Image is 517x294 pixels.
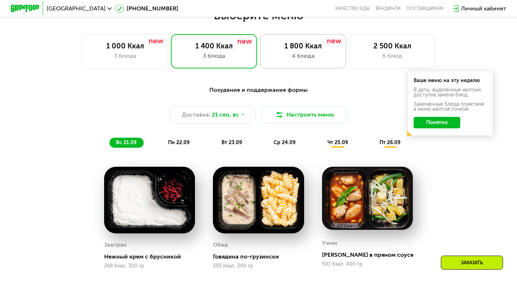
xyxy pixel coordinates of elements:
div: 3 блюда [178,52,250,60]
div: Заказать [441,256,503,270]
div: 1 800 Ккал [267,42,339,50]
div: Личный кабинет [461,4,506,13]
div: 6 блюд [357,52,428,60]
span: [GEOGRAPHIC_DATA] [47,6,106,11]
div: Обед [213,240,228,250]
div: 501 Ккал, 400 гр [322,261,413,267]
span: ср 24.09 [274,139,295,146]
span: 21 сен, вс [212,110,239,119]
a: [PHONE_NUMBER] [115,4,178,13]
div: 3 блюда [89,52,160,60]
div: 593 Ккал, 340 гр [213,263,304,269]
div: Похудение и поддержание формы [46,86,471,95]
div: Ваше меню на эту неделю [414,78,487,83]
span: вс 21.09 [116,139,136,146]
a: Качество еды [335,6,370,11]
div: 4 блюда [267,52,339,60]
div: Завтрак [104,240,127,250]
div: 2 500 Ккал [357,42,428,50]
div: Заменённые блюда пометили в меню жёлтой точкой. [414,102,487,112]
a: Вендинги [376,6,401,11]
div: 268 Ккал, 300 гр [104,263,195,269]
div: В даты, выделенные желтым, доступна замена блюд. [414,87,487,98]
button: Понятно [414,117,460,128]
div: 1 000 Ккал [89,42,160,50]
span: пт 26.09 [379,139,400,146]
button: Настроить меню [261,106,348,123]
span: чт 25.09 [327,139,348,146]
span: Доставка: [182,110,210,119]
div: поставщикам [406,6,443,11]
div: Ужин [322,238,337,248]
div: 1 400 Ккал [178,42,250,50]
div: [PERSON_NAME] в пряном соусе [322,251,419,259]
div: Говядина по-грузински [213,253,309,260]
div: Нежный крем с брусникой [104,253,201,260]
span: вт 23.09 [222,139,242,146]
span: пн 22.09 [168,139,190,146]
